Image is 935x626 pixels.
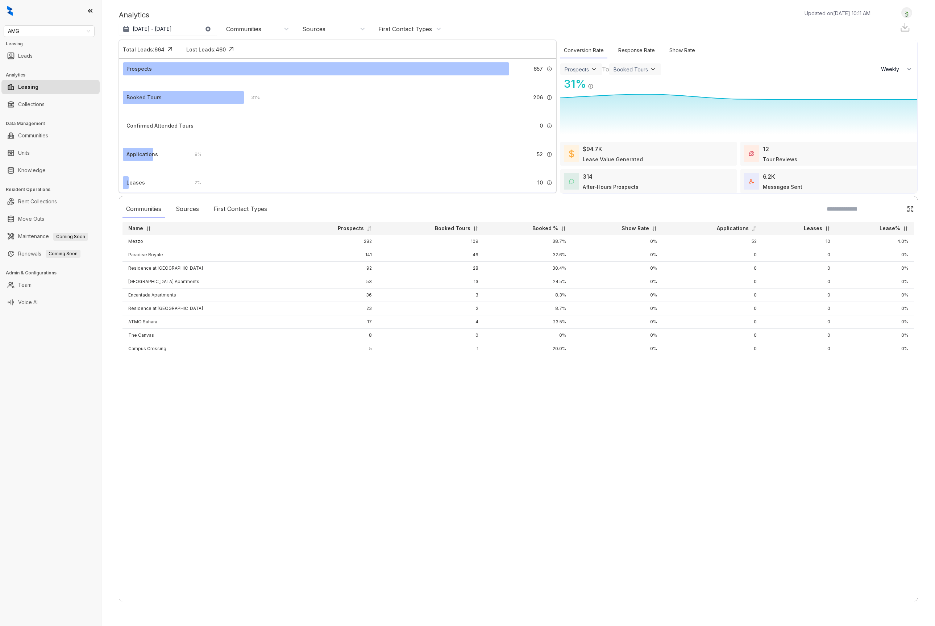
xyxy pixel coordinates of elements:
[289,262,378,275] td: 92
[18,163,46,178] a: Knowledge
[18,278,32,292] a: Team
[484,342,572,356] td: 20.0%
[583,145,602,153] div: $94.7K
[588,83,594,89] img: Info
[119,22,217,36] button: [DATE] - [DATE]
[762,342,836,356] td: 0
[583,183,639,191] div: After-Hours Prospects
[836,315,914,329] td: 0%
[572,235,663,248] td: 0%
[663,275,762,289] td: 0
[18,194,57,209] a: Rent Collections
[572,289,663,302] td: 0%
[663,315,762,329] td: 0
[123,46,165,53] div: Total Leads: 664
[128,225,143,232] p: Name
[652,226,657,231] img: sorting
[289,329,378,342] td: 8
[126,122,194,130] div: Confirmed Attended Tours
[663,262,762,275] td: 0
[146,226,151,231] img: sorting
[122,302,289,315] td: Residence at [GEOGRAPHIC_DATA]
[602,65,609,74] div: To
[289,315,378,329] td: 17
[590,66,598,73] img: ViewFilterArrow
[749,151,754,156] img: TourReviews
[484,315,572,329] td: 23.5%
[244,94,260,101] div: 31 %
[1,128,100,143] li: Communities
[18,49,33,63] a: Leads
[836,342,914,356] td: 0%
[561,226,566,231] img: sorting
[1,97,100,112] li: Collections
[172,201,203,217] div: Sources
[6,41,101,47] h3: Leasing
[547,123,552,129] img: Info
[1,246,100,261] li: Renewals
[1,212,100,226] li: Move Outs
[666,43,699,58] div: Show Rate
[378,235,484,248] td: 109
[289,248,378,262] td: 141
[1,163,100,178] li: Knowledge
[836,248,914,262] td: 0%
[366,226,372,231] img: sorting
[378,329,484,342] td: 0
[6,120,101,127] h3: Data Management
[572,315,663,329] td: 0%
[880,225,900,232] p: Lease%
[378,248,484,262] td: 46
[122,342,289,356] td: Campus Crossing
[1,295,100,310] li: Voice AI
[762,248,836,262] td: 0
[547,180,552,186] img: Info
[663,302,762,315] td: 0
[6,72,101,78] h3: Analytics
[572,329,663,342] td: 0%
[122,275,289,289] td: [GEOGRAPHIC_DATA] Apartments
[302,25,325,33] div: Sources
[903,226,908,231] img: sorting
[825,226,830,231] img: sorting
[226,44,237,55] img: Click Icon
[836,275,914,289] td: 0%
[378,302,484,315] td: 2
[615,43,658,58] div: Response Rate
[122,248,289,262] td: Paradise Royale
[533,94,543,101] span: 206
[122,262,289,275] td: Residence at [GEOGRAPHIC_DATA]
[594,77,604,88] img: Click Icon
[649,66,657,73] img: ViewFilterArrow
[717,225,749,232] p: Applications
[762,262,836,275] td: 0
[583,156,643,163] div: Lease Value Generated
[572,275,663,289] td: 0%
[763,172,775,181] div: 6.2K
[569,149,574,158] img: LeaseValue
[186,46,226,53] div: Lost Leads: 460
[663,342,762,356] td: 0
[622,225,649,232] p: Show Rate
[289,275,378,289] td: 53
[762,289,836,302] td: 0
[560,76,586,92] div: 31 %
[762,275,836,289] td: 0
[560,43,607,58] div: Conversion Rate
[537,179,543,187] span: 10
[378,25,432,33] div: First Contact Types
[435,225,470,232] p: Booked Tours
[289,342,378,356] td: 5
[877,63,917,76] button: Weekly
[122,315,289,329] td: ATMO Sahara
[484,275,572,289] td: 24.5%
[484,262,572,275] td: 30.4%
[547,95,552,100] img: Info
[565,66,589,72] div: Prospects
[187,150,201,158] div: 8 %
[187,179,201,187] div: 2 %
[572,342,663,356] td: 0%
[122,289,289,302] td: Encantada Apartments
[6,270,101,276] h3: Admin & Configurations
[749,179,754,184] img: TotalFum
